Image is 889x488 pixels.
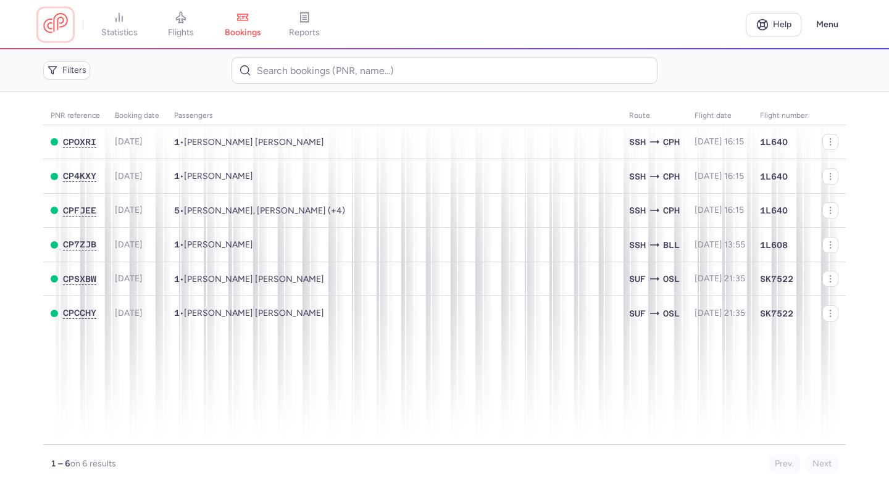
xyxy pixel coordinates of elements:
span: Maya SAFLO, Rania ZAGHAL, Mohamad SAFLO, Ahmad SAFLO, Haya SAFLO, Yousr SAFLO [184,205,345,216]
button: CPSXBW [63,274,96,284]
span: SUF [629,307,646,320]
span: CPH [663,135,680,149]
input: Search bookings (PNR, name...) [232,57,657,84]
span: • [174,308,324,318]
a: Help [746,13,801,36]
span: [DATE] 21:35 [695,273,745,284]
span: 1 [174,308,180,318]
span: 1 [174,171,180,181]
span: [DATE] 13:55 [695,239,745,250]
a: CitizenPlane red outlined logo [43,13,68,36]
button: CPCCHY [63,308,96,318]
span: CPFJEE [63,205,96,215]
span: CP7ZJB [63,239,96,249]
span: Sebastian Hans Erik SANDBERG [184,274,324,284]
span: 1L640 [760,136,788,148]
a: statistics [88,11,150,38]
th: Passengers [167,107,622,125]
span: 1L608 [760,239,788,251]
span: SUF [629,272,646,286]
span: 1 [174,274,180,284]
span: Mohammed IBRAHIM [184,239,253,250]
span: Ahmed Mohamed Ibrahim ALMAS [184,137,324,147]
span: [DATE] 16:15 [695,136,744,147]
th: PNR reference [43,107,107,125]
span: SSH [629,238,646,252]
span: OSL [663,307,680,320]
span: flights [168,27,194,38]
span: SSH [629,204,646,217]
span: SK7522 [760,307,793,320]
span: OSL [663,272,680,286]
span: 5 [174,205,180,215]
strong: 1 – 6 [51,458,70,469]
span: • [174,171,253,181]
span: CPSXBW [63,274,96,284]
span: 1 [174,239,180,249]
button: CP4KXY [63,171,96,181]
span: CPH [663,204,680,217]
button: CP7ZJB [63,239,96,250]
span: [DATE] [115,239,143,250]
span: CPOXRI [63,137,96,147]
span: [DATE] [115,205,143,215]
th: flight date [687,107,753,125]
button: CPFJEE [63,205,96,216]
span: • [174,137,324,147]
th: Booking date [107,107,167,125]
span: • [174,239,253,250]
span: SSH [629,135,646,149]
span: BLL [663,238,680,252]
span: Filters [62,65,86,75]
span: [DATE] [115,171,143,181]
span: • [174,205,345,216]
th: Flight number [753,107,815,125]
button: CPOXRI [63,137,96,147]
span: reports [289,27,320,38]
button: Menu [809,13,846,36]
button: Prev. [768,455,801,473]
a: flights [150,11,212,38]
span: SK7522 [760,273,793,285]
span: Yousif Omar Sulaiman SULAIMAN [184,308,324,318]
span: statistics [101,27,138,38]
span: [DATE] 21:35 [695,308,745,318]
span: [DATE] [115,308,143,318]
span: 1L640 [760,204,788,217]
span: 1 [174,137,180,147]
th: Route [622,107,687,125]
a: bookings [212,11,273,38]
span: Help [773,20,791,29]
span: [DATE] [115,136,143,147]
button: Next [806,455,838,473]
span: 1L640 [760,170,788,183]
button: Filters [43,61,90,80]
span: bookings [225,27,261,38]
span: • [174,274,324,284]
span: [DATE] 16:15 [695,205,744,215]
span: SSH [629,170,646,183]
span: on 6 results [70,458,116,469]
span: Kayed ABDULRAZEK [184,171,253,181]
span: CPH [663,170,680,183]
a: reports [273,11,335,38]
span: [DATE] [115,273,143,284]
span: [DATE] 16:15 [695,171,744,181]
